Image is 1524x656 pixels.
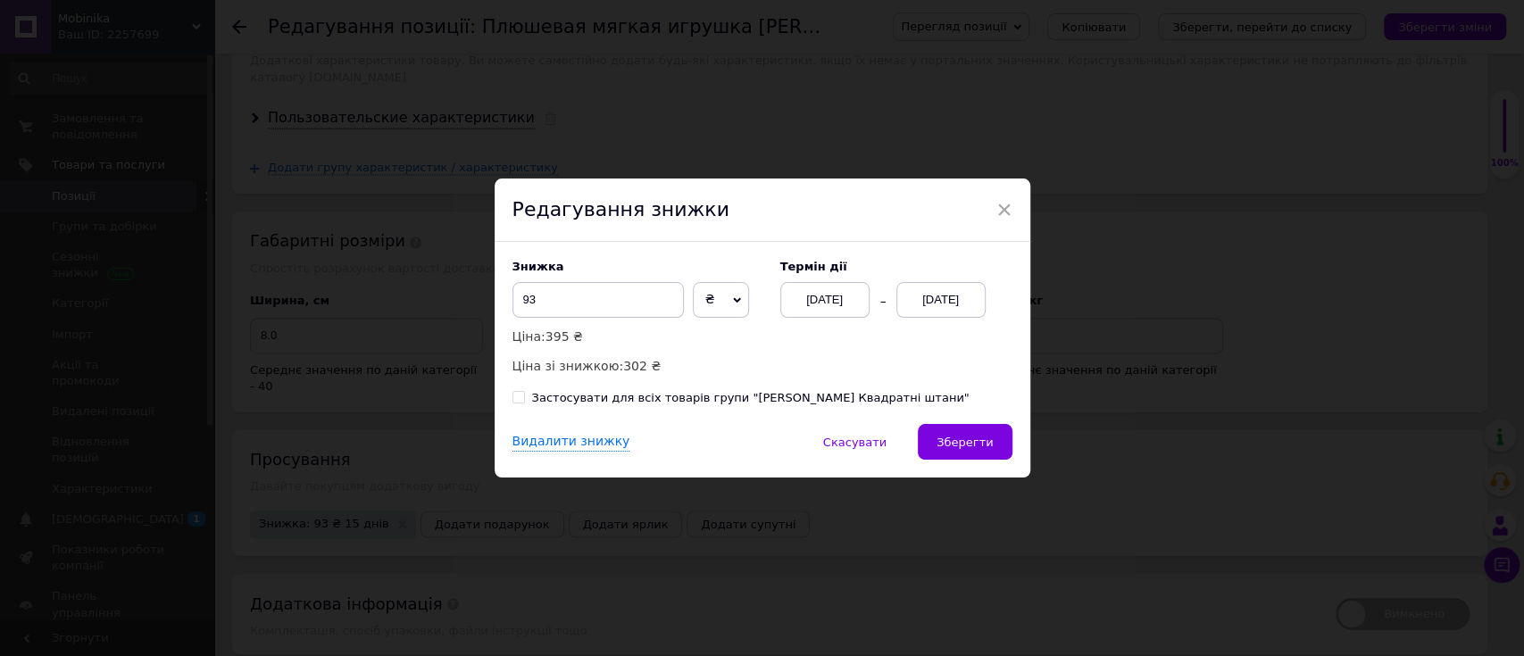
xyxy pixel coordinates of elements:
[804,424,905,460] button: Скасувати
[918,424,1012,460] button: Зберегти
[512,433,630,452] div: Видалити знижку
[18,156,932,175] p: Высота Спанч Боба 30 см с ножками, сшит качественно. С этой игрушкой Ваш малыш будет с удовольств...
[623,359,661,373] span: 302 ₴
[18,48,932,64] h3: Встречайте очаровательного, доброго и милого Губку Боба!
[512,260,564,273] span: Знижка
[780,282,870,318] div: [DATE]
[512,198,729,220] span: Редагування знижки
[937,436,993,449] span: Зберегти
[512,282,684,318] input: 0
[780,260,1012,273] label: Термін дії
[18,12,932,205] body: Редактор, C81B1B07-1807-4422-BEC6-9F4FD408F5BE
[512,327,762,346] p: Ціна:
[996,195,1012,225] span: ×
[532,390,970,406] div: Застосувати для всіх товарів групи "[PERSON_NAME] Квадратні штани"
[18,12,932,33] h2: Мягкая игрушка [PERSON_NAME] квадратные штаны, 30 см
[823,436,887,449] span: Скасувати
[512,356,762,376] p: Ціна зі знижкою:
[705,292,715,306] span: ₴
[18,78,932,115] p: Главный герой американского одноимённого мультипликационного сериала, премьера которого состоялас...
[896,282,986,318] div: [DATE]
[545,329,583,344] span: 395 ₴
[18,127,932,145] p: Заведите себе такого питомца или подарите его своим близким, и он будет дарить вам радость каждый...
